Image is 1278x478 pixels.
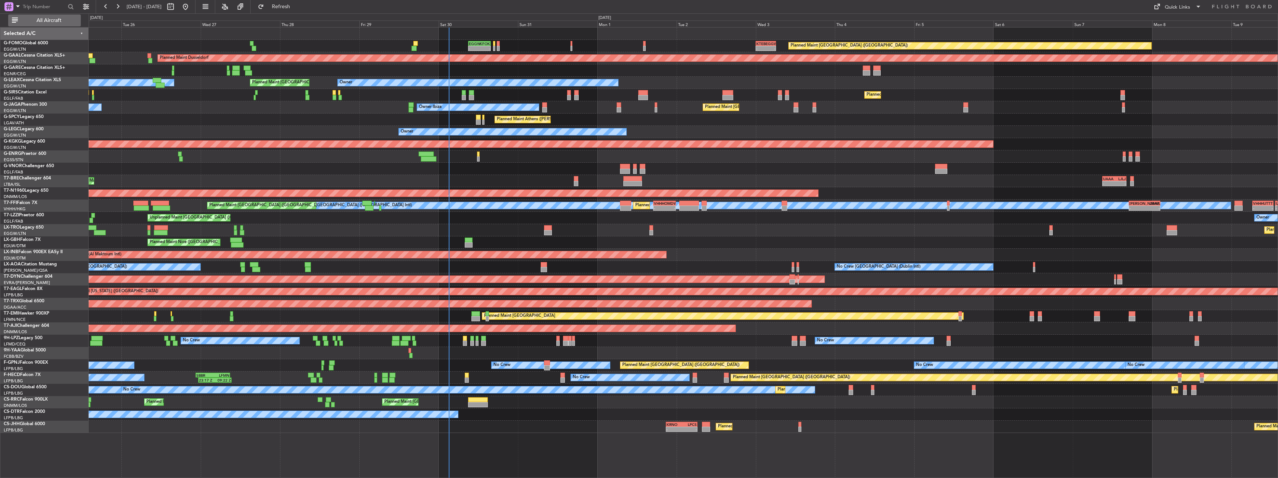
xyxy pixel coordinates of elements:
a: CS-DTRFalcon 2000 [4,410,45,414]
div: 23:17 Z [199,378,215,382]
div: - [766,46,775,51]
div: Tue 2 [677,20,756,27]
div: KRNO [667,422,682,427]
a: T7-N1960Legacy 650 [4,188,48,193]
div: - [667,427,682,431]
div: Planned Maint [GEOGRAPHIC_DATA] ([GEOGRAPHIC_DATA]) [705,102,822,113]
span: G-SIRS [4,90,18,95]
a: LTBA/ISL [4,182,20,187]
div: Planned Maint [GEOGRAPHIC_DATA] ([GEOGRAPHIC_DATA] Intl) [209,200,334,211]
div: - [1263,206,1273,210]
div: Owner [401,126,413,137]
a: EGNR/CEG [4,71,26,77]
a: G-ENRGPraetor 600 [4,152,46,156]
button: All Aircraft [8,15,81,26]
a: EGLF/FAB [4,96,23,101]
div: Sun 31 [518,20,597,27]
span: T7-AJI [4,324,17,328]
span: F-HECD [4,373,20,377]
a: G-GARECessna Citation XLS+ [4,66,65,70]
div: Planned Maint [GEOGRAPHIC_DATA] [484,310,555,322]
span: Refresh [266,4,297,9]
span: T7-LZZI [4,213,19,217]
a: EGGW/LTN [4,133,26,138]
span: T7-EMI [4,311,18,316]
a: G-LEAXCessna Citation XLS [4,78,61,82]
div: OMDW [664,201,675,205]
div: Sat 30 [439,20,518,27]
div: [PERSON_NAME] [1129,201,1145,205]
a: LX-AOACitation Mustang [4,262,57,267]
a: EGGW/LTN [4,83,26,89]
div: Thu 28 [280,20,359,27]
span: T7-TRX [4,299,19,303]
a: T7-BREChallenger 604 [4,176,51,181]
div: No Crew [916,360,933,371]
div: Planned Maint [GEOGRAPHIC_DATA] ([GEOGRAPHIC_DATA]) [384,396,502,408]
div: Owner Ibiza [419,102,442,113]
div: UAAA [1103,176,1114,181]
div: EGGW [766,41,775,46]
a: F-GPNJFalcon 900EX [4,360,48,365]
span: T7-EAGL [4,287,22,291]
span: G-GAAL [4,53,21,58]
a: LFPB/LBG [4,415,23,421]
div: Owner [1256,212,1269,223]
div: Planned Maint [GEOGRAPHIC_DATA] ([GEOGRAPHIC_DATA]) [252,77,369,88]
a: LGAV/ATH [4,120,24,126]
a: EGLF/FAB [4,169,23,175]
div: - [479,46,490,51]
a: EGGW/LTN [4,59,26,64]
a: EGGW/LTN [4,108,26,114]
a: G-KGKGLegacy 600 [4,139,45,144]
span: G-KGKG [4,139,21,144]
div: LJLJ [1114,176,1125,181]
a: T7-EMIHawker 900XP [4,311,49,316]
div: No Crew [493,360,511,371]
a: EDLW/DTM [4,243,26,249]
a: EGSS/STN [4,157,23,163]
div: - [681,427,697,431]
a: DNMM/LOS [4,403,27,408]
div: LPCS [681,422,697,427]
span: G-VNOR [4,164,22,168]
div: - [1103,181,1114,186]
div: Planned Maint Athens ([PERSON_NAME] Intl) [497,114,582,125]
div: Wed 27 [201,20,280,27]
a: T7-DYNChallenger 604 [4,274,53,279]
span: G-SPCY [4,115,20,119]
div: Fri 5 [914,20,994,27]
div: - [1129,206,1145,210]
div: No Crew [1128,360,1145,371]
a: LFPB/LBG [4,366,23,372]
a: DNMM/LOS [4,194,27,200]
div: Planned Maint Nice ([GEOGRAPHIC_DATA]) [150,237,233,248]
a: EGGW/LTN [4,47,26,52]
div: Tue 26 [121,20,201,27]
span: LX-AOA [4,262,21,267]
a: EDLW/DTM [4,255,26,261]
span: LX-TRO [4,225,20,230]
div: No Crew [817,335,834,346]
a: T7-EAGLFalcon 8X [4,287,42,291]
a: LFPB/LBG [4,292,23,298]
div: KTEB [756,41,766,46]
span: G-LEAX [4,78,20,82]
div: UTTT [1263,201,1273,205]
a: DNMM/LOS [4,329,27,335]
a: T7-LZZIPraetor 600 [4,213,44,217]
div: Planned Maint [GEOGRAPHIC_DATA] ([GEOGRAPHIC_DATA]) [146,396,264,408]
div: [DATE] [90,15,103,21]
div: No Crew [GEOGRAPHIC_DATA] (Dublin Intl) [837,261,921,273]
div: Wed 3 [756,20,835,27]
div: No Crew [123,384,140,395]
div: Planned Maint [GEOGRAPHIC_DATA] ([GEOGRAPHIC_DATA]) [867,89,984,101]
span: LX-INB [4,250,18,254]
a: VHHH/HKG [4,206,26,212]
span: G-ENRG [4,152,21,156]
a: EGGW/LTN [4,145,26,150]
div: 09:22 Z [215,378,231,382]
a: LX-INBFalcon 900EX EASy II [4,250,63,254]
span: T7-N1960 [4,188,25,193]
div: Planned Maint [GEOGRAPHIC_DATA] ([GEOGRAPHIC_DATA]) [718,421,835,432]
